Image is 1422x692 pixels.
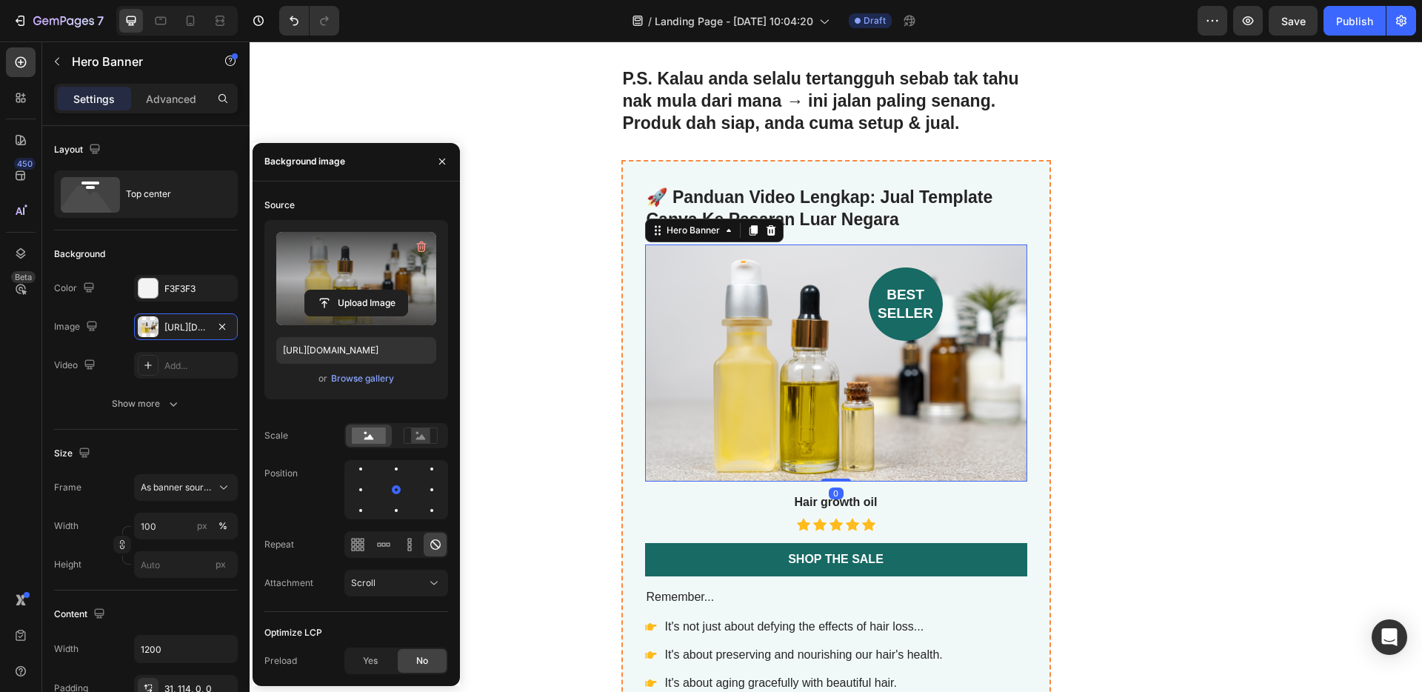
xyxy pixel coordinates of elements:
[264,429,288,442] div: Scale
[134,551,238,578] input: px
[54,605,108,625] div: Content
[415,605,693,622] p: It's about preserving and nourishing our hair's health.
[54,317,101,337] div: Image
[416,654,428,668] span: No
[126,177,216,211] div: Top center
[415,633,693,651] p: It's about aging gracefully with beautiful hair.
[54,390,238,417] button: Show more
[579,446,594,458] div: 0
[54,140,104,160] div: Layout
[141,481,213,494] span: As banner source
[395,203,778,441] div: Background Image
[538,510,634,526] div: Shop the Sale
[648,13,652,29] span: /
[134,474,238,501] button: As banner source
[264,626,322,639] div: Optimize LCP
[395,452,778,470] h3: Hair growth oil
[6,6,110,36] button: 7
[54,247,105,261] div: Background
[279,6,339,36] div: Undo/Redo
[1281,15,1306,27] span: Save
[330,371,395,386] button: Browse gallery
[214,517,232,535] button: px
[318,370,327,387] span: or
[395,502,778,535] a: Shop the Sale
[112,396,181,411] div: Show more
[197,519,207,533] div: px
[264,155,345,168] div: Background image
[72,53,198,70] p: Hero Banner
[146,91,196,107] p: Advanced
[164,321,207,334] div: [URL][DOMAIN_NAME]
[264,538,294,551] div: Repeat
[331,372,394,385] div: Browse gallery
[14,158,36,170] div: 450
[97,12,104,30] p: 7
[304,290,408,316] button: Upload Image
[216,559,226,570] span: px
[264,467,298,480] div: Position
[264,199,295,212] div: Source
[11,271,36,283] div: Beta
[363,654,378,668] span: Yes
[397,548,776,564] p: Remember...
[135,636,237,662] input: Auto
[54,519,79,533] label: Width
[54,279,98,299] div: Color
[415,576,693,594] p: It's not just about defying the effects of hair loss...
[54,642,79,656] div: Width
[344,570,448,596] button: Scroll
[414,182,473,196] div: Hero Banner
[73,91,115,107] p: Settings
[1269,6,1318,36] button: Save
[54,356,99,376] div: Video
[193,517,211,535] button: %
[619,226,693,299] h2: best seller
[864,14,886,27] span: Draft
[351,577,375,588] span: Scroll
[276,337,436,364] input: https://example.com/image.jpg
[250,41,1422,692] iframe: Design area
[264,654,297,668] div: Preload
[54,481,81,494] label: Frame
[264,576,313,590] div: Attachment
[1336,13,1373,29] div: Publish
[54,444,93,464] div: Size
[164,282,234,296] div: F3F3F3
[134,513,238,539] input: px%
[164,359,234,373] div: Add...
[1372,619,1407,655] div: Open Intercom Messenger
[655,13,813,29] span: Landing Page - [DATE] 10:04:20
[218,519,227,533] div: %
[1323,6,1386,36] button: Publish
[395,144,778,191] h2: 🚀 Panduan Video Lengkap: Jual Template Canva Ke Pasaran Luar Negara
[54,558,81,571] label: Height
